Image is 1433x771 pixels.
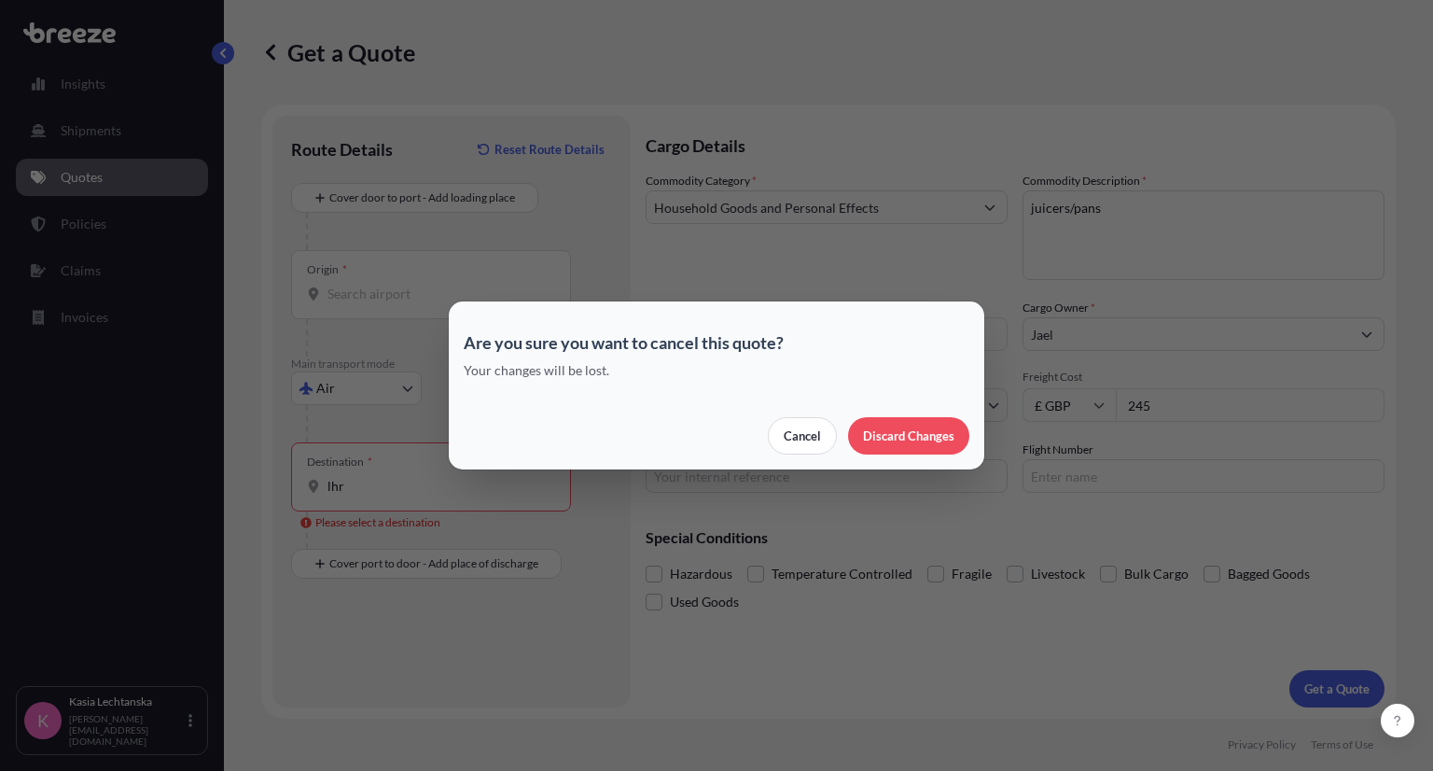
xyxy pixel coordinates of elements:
[464,361,969,380] p: Your changes will be lost.
[464,331,969,354] p: Are you sure you want to cancel this quote?
[768,417,837,455] button: Cancel
[848,417,969,455] button: Discard Changes
[784,427,821,445] p: Cancel
[863,427,954,445] p: Discard Changes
